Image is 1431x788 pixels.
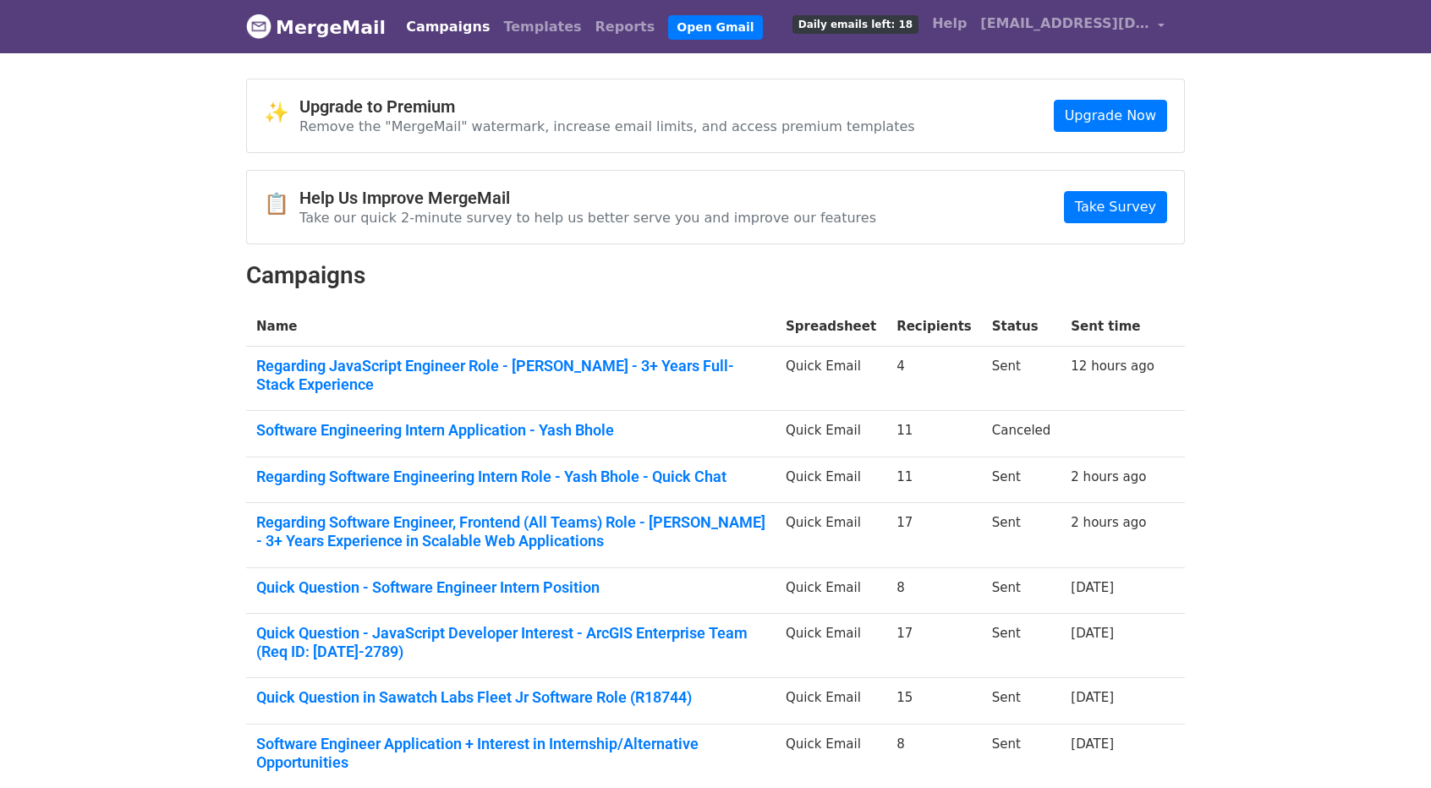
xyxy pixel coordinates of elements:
a: [DATE] [1071,626,1114,641]
th: Recipients [886,307,982,347]
td: Sent [982,678,1061,725]
td: Quick Email [776,347,886,411]
td: Sent [982,347,1061,411]
span: [EMAIL_ADDRESS][DOMAIN_NAME] [980,14,1149,34]
a: [DATE] [1071,580,1114,595]
a: Quick Question - JavaScript Developer Interest - ArcGIS Enterprise Team (Req ID: [DATE]-2789) [256,624,765,660]
a: 12 hours ago [1071,358,1154,374]
a: Reports [589,10,662,44]
span: Daily emails left: 18 [792,15,918,34]
a: Templates [496,10,588,44]
a: [DATE] [1071,690,1114,705]
td: 17 [886,614,982,678]
td: Sent [982,567,1061,614]
td: Sent [982,614,1061,678]
iframe: Chat Widget [1346,707,1431,788]
a: Quick Question in Sawatch Labs Fleet Jr Software Role (R18744) [256,688,765,707]
a: Upgrade Now [1054,100,1167,132]
p: Take our quick 2-minute survey to help us better serve you and improve our features [299,209,876,227]
td: 11 [886,411,982,457]
a: [DATE] [1071,736,1114,752]
td: 11 [886,457,982,503]
th: Sent time [1061,307,1165,347]
td: Sent [982,503,1061,567]
a: Open Gmail [668,15,762,40]
td: 4 [886,347,982,411]
a: Daily emails left: 18 [786,7,925,41]
td: 8 [886,567,982,614]
span: 📋 [264,192,299,216]
a: Help [925,7,973,41]
a: Take Survey [1064,191,1167,223]
th: Name [246,307,776,347]
span: ✨ [264,101,299,125]
h2: Campaigns [246,261,1185,290]
td: Canceled [982,411,1061,457]
a: Quick Question - Software Engineer Intern Position [256,578,765,597]
td: 17 [886,503,982,567]
td: 15 [886,678,982,725]
a: Software Engineering Intern Application - Yash Bhole [256,421,765,440]
h4: Upgrade to Premium [299,96,915,117]
img: MergeMail logo [246,14,271,39]
td: Quick Email [776,567,886,614]
td: Quick Email [776,457,886,503]
a: MergeMail [246,9,386,45]
h4: Help Us Improve MergeMail [299,188,876,208]
a: Regarding Software Engineering Intern Role - Yash Bhole - Quick Chat [256,468,765,486]
th: Spreadsheet [776,307,886,347]
a: 2 hours ago [1071,469,1146,484]
a: Software Engineer Application + Interest in Internship/Alternative Opportunities [256,735,765,771]
a: 2 hours ago [1071,515,1146,530]
td: Quick Email [776,678,886,725]
a: Regarding Software Engineer, Frontend (All Teams) Role - [PERSON_NAME] - 3+ Years Experience in S... [256,513,765,550]
td: Sent [982,457,1061,503]
a: Regarding JavaScript Engineer Role - [PERSON_NAME] - 3+ Years Full-Stack Experience [256,357,765,393]
a: Campaigns [399,10,496,44]
td: Quick Email [776,614,886,678]
a: [EMAIL_ADDRESS][DOMAIN_NAME] [973,7,1171,47]
p: Remove the "MergeMail" watermark, increase email limits, and access premium templates [299,118,915,135]
td: Quick Email [776,503,886,567]
td: Quick Email [776,411,886,457]
th: Status [982,307,1061,347]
